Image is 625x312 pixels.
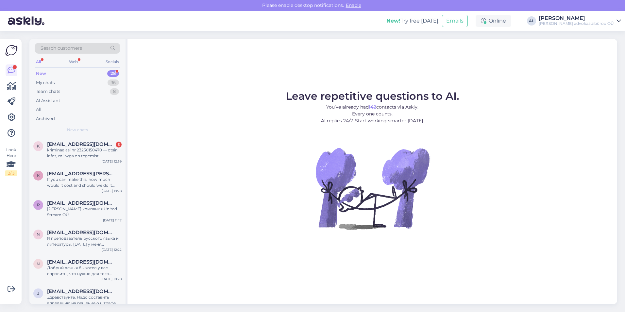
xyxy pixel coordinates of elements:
[41,45,82,52] span: Search customers
[107,70,119,77] div: 28
[110,88,119,95] div: 8
[5,147,17,176] div: Look Here
[67,127,88,133] span: New chats
[116,142,122,147] div: 3
[36,70,46,77] div: New
[539,21,614,26] div: [PERSON_NAME] advokaadibüroo OÜ
[36,79,55,86] div: My chats
[5,44,18,57] img: Askly Logo
[68,58,79,66] div: Web
[36,88,60,95] div: Team chats
[539,16,621,26] a: [PERSON_NAME][PERSON_NAME] advokaadibüroo OÜ
[47,200,115,206] span: revitaks@gmail.com
[386,17,439,25] div: Try free [DATE]:
[47,259,115,265] span: nleleka03@gmail.com
[47,294,122,306] div: Здравствуйте. Надо составить аппеляцию на решение о штрафе и лишения прав. Если не будет прав на ...
[37,232,40,237] span: n
[37,202,40,207] span: r
[386,18,400,24] b: New!
[37,173,40,178] span: k
[36,106,42,113] div: All
[5,170,17,176] div: 2 / 3
[37,261,40,266] span: n
[47,230,115,235] span: nvassiljeva2020@gmail.com
[47,147,122,159] div: kriminaalasi nr 23230150470 — otsin infot, millwga on tegemist
[108,79,119,86] div: 36
[442,15,468,27] button: Emails
[539,16,614,21] div: [PERSON_NAME]
[47,141,115,147] span: kkk@kkk.ee
[344,2,363,8] span: Enable
[476,15,511,27] div: Online
[37,291,39,296] span: j
[102,188,122,193] div: [DATE] 19:28
[47,171,115,177] span: kushtrim.spahiu@gmail.com
[35,58,42,66] div: All
[101,277,122,282] div: [DATE] 10:28
[47,235,122,247] div: Я преподаватель русского языка и литературы. [DATE] у меня собеседование с работодателем. У меня ...
[369,104,376,110] b: 142
[527,16,536,26] div: AL
[286,90,459,102] span: Leave repetitive questions to AI.
[36,97,60,104] div: AI Assistant
[286,104,459,124] p: You’ve already had contacts via Askly. Every one counts. AI replies 24/7. Start working smarter [...
[36,115,55,122] div: Archived
[47,288,115,294] span: jelenasokolova1968@gmail.com
[103,218,122,223] div: [DATE] 11:17
[47,177,122,188] div: If you can make this, how much would it cost and should we do it before Founding the company or a...
[47,206,122,218] div: [PERSON_NAME] компания United Stream OÜ
[102,247,122,252] div: [DATE] 12:22
[102,159,122,164] div: [DATE] 12:59
[37,144,40,148] span: k
[47,265,122,277] div: Добрый день я бы хотел у вас спросить , что нужно для того чтобы закрыть защиту в [GEOGRAPHIC_DAT...
[104,58,120,66] div: Socials
[313,130,431,247] img: No Chat active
